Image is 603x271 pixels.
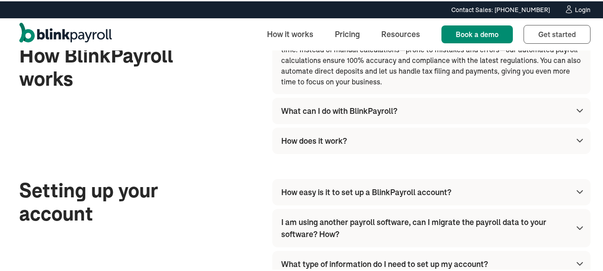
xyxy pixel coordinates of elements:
div: Login [575,5,591,12]
p: Absolutely. BlinkPayroll is perfect for simplifying your payroll process and saving valuable time... [281,32,585,86]
div: How does it work? [281,133,347,146]
a: Book a demo [441,24,513,42]
span: Get started [538,29,576,38]
a: Get started [524,24,591,42]
div: What can I do with BlinkPayroll? [281,104,397,116]
a: Pricing [328,23,367,42]
div: I am using another payroll software, can I migrate the payroll data to your software? How? [281,215,567,239]
a: Resources [374,23,427,42]
div: What type of information do I need to set up my account? [281,257,488,269]
div: How easy is it to set up a BlinkPayroll account? [281,185,451,197]
h2: Setting up your account [19,178,222,225]
a: Login [564,4,591,13]
span: Book a demo [456,29,499,38]
a: home [19,21,112,45]
h2: How BlinkPayroll works [19,43,222,90]
div: Contact Sales: [PHONE_NUMBER] [451,4,550,13]
a: How it works [260,23,320,42]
